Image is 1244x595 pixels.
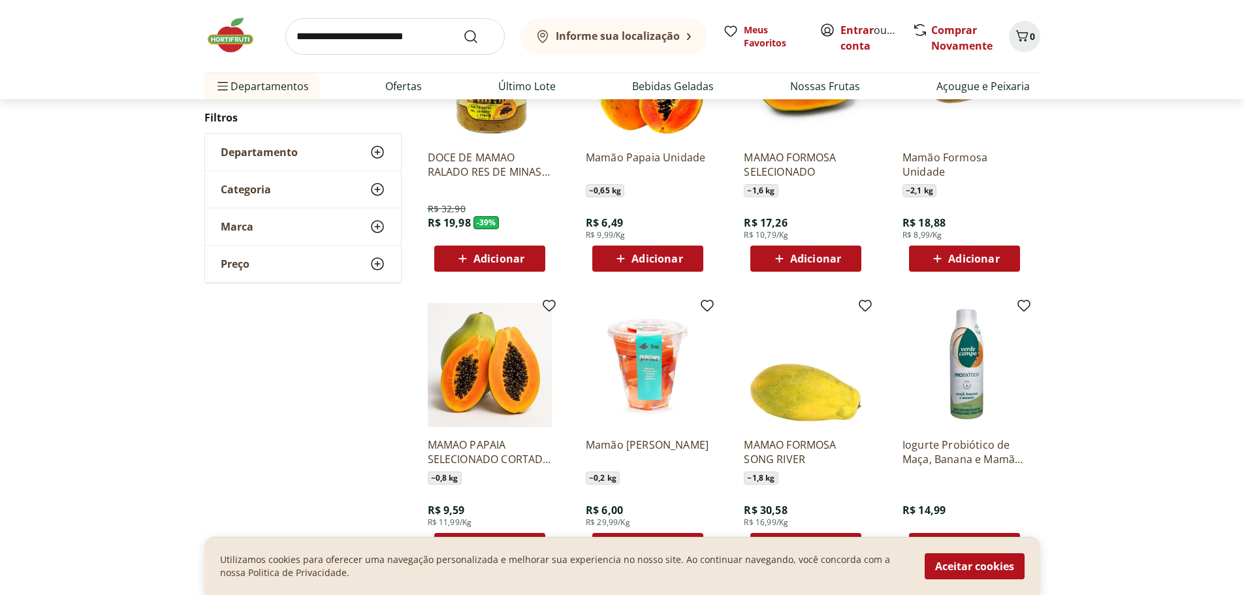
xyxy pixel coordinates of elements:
[586,472,620,485] span: ~ 0,2 kg
[204,16,270,55] img: Hortifruti
[556,29,680,43] b: Informe sua localização
[586,184,624,197] span: ~ 0,65 kg
[586,517,630,528] span: R$ 29,99/Kg
[428,503,465,517] span: R$ 9,59
[744,24,804,50] span: Meus Favoritos
[215,71,231,102] button: Menu
[790,253,841,264] span: Adicionar
[586,438,710,466] a: Mamão [PERSON_NAME]
[428,438,552,466] a: MAMAO PAPAIA SELECIONADO CORTADO KG
[221,146,298,159] span: Departamento
[205,171,401,208] button: Categoria
[840,23,874,37] a: Entrar
[428,517,472,528] span: R$ 11,99/Kg
[220,553,909,579] p: Utilizamos cookies para oferecer uma navegação personalizada e melhorar sua experiencia no nosso ...
[498,78,556,94] a: Último Lote
[750,246,861,272] button: Adicionar
[215,71,309,102] span: Departamentos
[221,220,253,233] span: Marca
[902,150,1027,179] a: Mamão Formosa Unidade
[902,230,942,240] span: R$ 8,99/Kg
[931,23,993,53] a: Comprar Novamente
[744,503,787,517] span: R$ 30,58
[592,246,703,272] button: Adicionar
[428,216,471,230] span: R$ 19,98
[586,230,626,240] span: R$ 9,99/Kg
[204,105,402,131] h2: Filtros
[385,78,422,94] a: Ofertas
[434,533,545,559] button: Adicionar
[744,438,868,466] a: MAMAO FORMOSA SONG RIVER
[632,78,714,94] a: Bebidas Geladas
[902,216,946,230] span: R$ 18,88
[1030,30,1035,42] span: 0
[428,472,462,485] span: ~ 0,8 kg
[205,246,401,282] button: Preço
[205,208,401,245] button: Marca
[285,18,505,55] input: search
[473,216,500,229] span: - 39 %
[902,303,1027,427] img: Iogurte Probiótico de Maça, Banana e Mamão Verde Campo 500g
[428,150,552,179] a: DOCE DE MAMAO RALADO RES DE MINAS 640G
[586,303,710,427] img: Mamão Cortadinho
[948,253,999,264] span: Adicionar
[744,517,788,528] span: R$ 16,99/Kg
[463,29,494,44] button: Submit Search
[586,216,623,230] span: R$ 6,49
[902,503,946,517] span: R$ 14,99
[221,257,249,270] span: Preço
[434,246,545,272] button: Adicionar
[840,23,912,53] a: Criar conta
[744,303,868,427] img: MAMAO FORMOSA SONG RIVER
[744,230,788,240] span: R$ 10,79/Kg
[205,134,401,170] button: Departamento
[428,303,552,427] img: MAMAO PAPAIA SELECIONADO CORTADO KG
[925,553,1025,579] button: Aceitar cookies
[631,253,682,264] span: Adicionar
[936,78,1030,94] a: Açougue e Peixaria
[744,184,778,197] span: ~ 1,6 kg
[473,253,524,264] span: Adicionar
[909,246,1020,272] button: Adicionar
[723,24,804,50] a: Meus Favoritos
[750,533,861,559] button: Adicionar
[586,503,623,517] span: R$ 6,00
[790,78,860,94] a: Nossas Frutas
[744,150,868,179] a: MAMAO FORMOSA SELECIONADO
[902,438,1027,466] a: Iogurte Probiótico de Maça, Banana e Mamão Verde Campo 500g
[592,533,703,559] button: Adicionar
[520,18,707,55] button: Informe sua localização
[909,533,1020,559] button: Adicionar
[428,202,466,216] span: R$ 32,90
[586,150,710,179] a: Mamão Papaia Unidade
[840,22,899,54] span: ou
[1009,21,1040,52] button: Carrinho
[902,184,936,197] span: ~ 2,1 kg
[744,216,787,230] span: R$ 17,26
[221,183,271,196] span: Categoria
[744,472,778,485] span: ~ 1,8 kg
